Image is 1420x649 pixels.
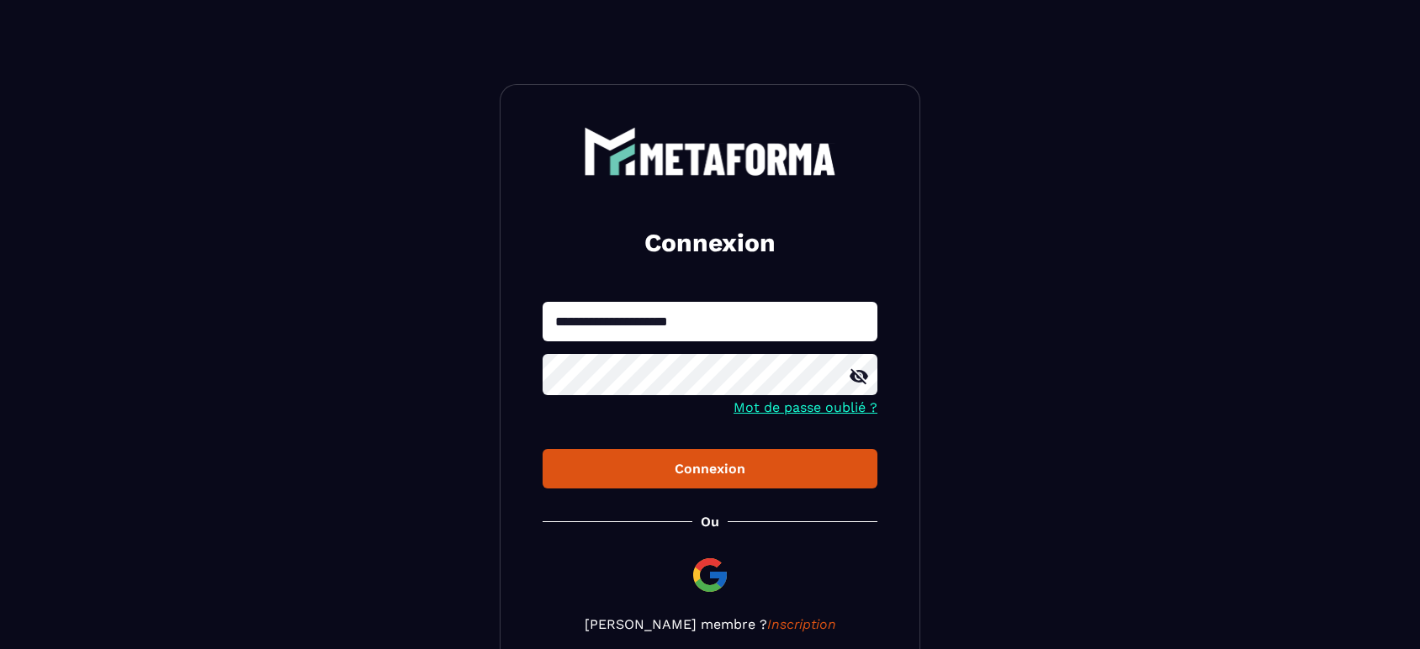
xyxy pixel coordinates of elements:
p: Ou [701,514,719,530]
button: Connexion [543,449,877,488]
h2: Connexion [563,226,857,260]
img: logo [584,127,836,176]
div: Connexion [556,461,864,477]
a: Mot de passe oublié ? [734,399,877,415]
p: [PERSON_NAME] membre ? [543,616,877,632]
img: google [690,555,730,595]
a: logo [543,127,877,176]
a: Inscription [767,616,836,632]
